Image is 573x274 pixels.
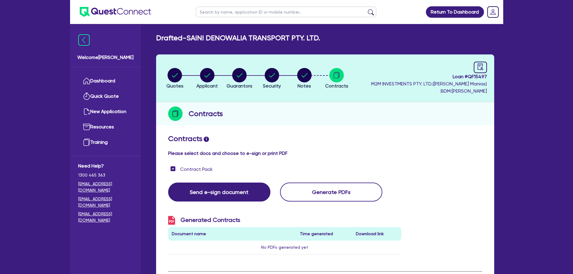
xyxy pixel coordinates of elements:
[196,68,218,90] button: Applicant
[78,73,133,89] a: Dashboard
[280,183,382,202] button: Generate PDFs
[204,137,209,142] span: i
[485,4,501,20] a: Dropdown toggle
[263,83,281,89] span: Security
[226,68,253,90] button: Guarantors
[78,211,133,223] a: [EMAIL_ADDRESS][DOMAIN_NAME]
[80,7,151,17] img: quest-connect-logo-blue
[371,73,487,80] span: Loan # QF15497
[156,34,320,42] h2: Drafted - SAINI DENOWALIA TRANSPORT PTY. LTD.
[168,216,175,225] img: icon-pdf
[78,162,133,170] span: Need Help?
[77,54,134,61] span: Welcome [PERSON_NAME]
[196,7,376,17] input: Search by name, application ID or mobile number...
[168,106,183,121] img: step-icon
[297,83,311,89] span: Notes
[78,119,133,135] a: Resources
[426,6,484,18] a: Return To Dashboard
[166,68,184,90] button: Quotes
[352,227,401,241] th: Download link
[78,135,133,150] a: Training
[78,34,90,46] img: icon-menu-close
[180,166,213,173] label: Contract Pack
[168,150,482,156] h4: Please select docs and choose to e-sign or print PDF
[78,89,133,104] a: Quick Quote
[371,81,487,87] span: M2M INVESTMENTS PTY. LTD. ( [PERSON_NAME] Manias )
[325,68,349,90] button: Contracts
[78,181,133,193] a: [EMAIL_ADDRESS][DOMAIN_NAME]
[83,108,90,115] img: new-application
[83,123,90,131] img: resources
[226,83,252,89] span: Guarantors
[78,196,133,208] a: [EMAIL_ADDRESS][DOMAIN_NAME]
[297,68,312,90] button: Notes
[166,83,183,89] span: Quotes
[83,93,90,100] img: quick-quote
[196,83,218,89] span: Applicant
[477,63,484,70] span: audit
[263,68,281,90] button: Security
[371,88,487,95] span: BDM: [PERSON_NAME]
[168,134,482,143] h2: Contracts
[78,104,133,119] a: New Application
[168,227,297,241] th: Document name
[189,108,223,119] h2: Contracts
[78,172,133,178] span: 1300 465 363
[168,241,402,254] td: No PDFs generated yet
[168,216,402,225] h3: Generated Contracts
[83,139,90,146] img: training
[325,83,348,89] span: Contracts
[296,227,352,241] th: Time generated
[168,183,270,202] button: Send e-sign document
